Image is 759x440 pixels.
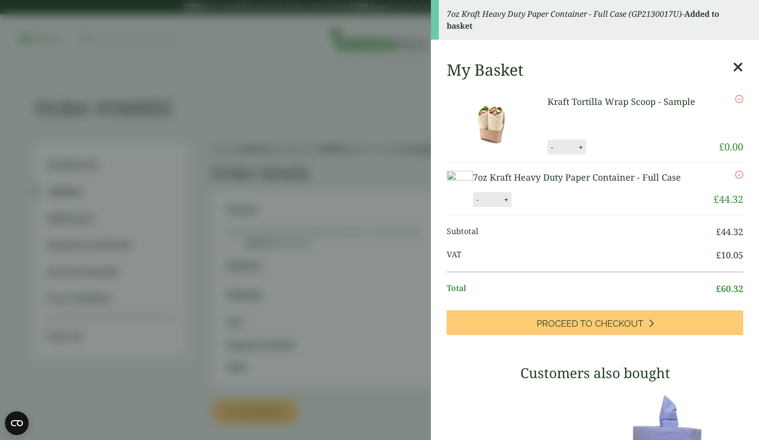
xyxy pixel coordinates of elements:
[447,225,716,239] span: Subtotal
[447,310,743,335] a: Proceed to Checkout
[735,95,743,103] a: Remove this item
[716,226,743,238] bdi: 44.32
[501,196,511,204] button: +
[447,248,716,262] span: VAT
[714,193,719,206] span: £
[716,249,743,261] bdi: 10.05
[716,283,721,294] span: £
[716,226,721,238] span: £
[548,96,695,107] a: Kraft Tortilla Wrap Scoop - Sample
[5,411,29,435] button: Open CMP widget
[473,171,681,183] a: 7oz Kraft Heavy Duty Paper Container - Full Case
[537,318,643,329] span: Proceed to Checkout
[719,140,743,153] bdi: 0.00
[447,282,716,295] span: Total
[473,196,481,204] button: -
[447,8,682,19] em: 7oz Kraft Heavy Duty Paper Container - Full Case (GP2130017U)
[447,365,743,382] h3: Customers also bought
[716,249,721,261] span: £
[576,143,586,151] button: +
[719,140,724,153] span: £
[735,171,743,179] a: Remove this item
[716,283,743,294] bdi: 60.32
[447,60,523,79] h2: My Basket
[714,193,743,206] bdi: 44.32
[548,143,556,151] button: -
